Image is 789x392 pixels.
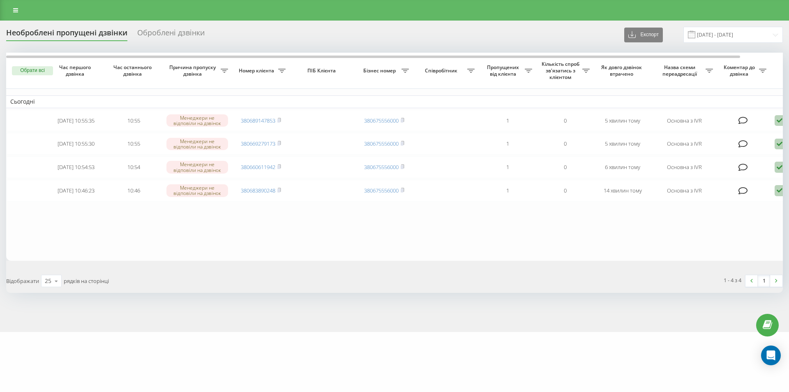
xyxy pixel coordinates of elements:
[721,64,759,77] span: Коментар до дзвінка
[364,117,399,124] a: 380675556000
[297,67,348,74] span: ПІБ Клієнта
[105,156,162,178] td: 10:54
[724,276,741,284] div: 1 - 4 з 4
[47,156,105,178] td: [DATE] 10:54:53
[364,163,399,171] a: 380675556000
[536,180,594,202] td: 0
[105,110,162,132] td: 10:55
[166,64,221,77] span: Причина пропуску дзвінка
[624,28,663,42] button: Експорт
[111,64,156,77] span: Час останнього дзвінка
[651,110,717,132] td: Основна з IVR
[105,180,162,202] td: 10:46
[166,138,228,150] div: Менеджери не відповіли на дзвінок
[166,161,228,173] div: Менеджери не відповіли на дзвінок
[651,133,717,155] td: Основна з IVR
[651,180,717,202] td: Основна з IVR
[479,133,536,155] td: 1
[417,67,467,74] span: Співробітник
[241,187,275,194] a: 380683890248
[137,28,205,41] div: Оброблені дзвінки
[241,163,275,171] a: 380660611942
[12,66,53,75] button: Обрати всі
[47,180,105,202] td: [DATE] 10:46:23
[47,133,105,155] td: [DATE] 10:55:30
[483,64,525,77] span: Пропущених від клієнта
[241,117,275,124] a: 380689147853
[364,140,399,147] a: 380675556000
[655,64,706,77] span: Назва схеми переадресації
[236,67,278,74] span: Номер клієнта
[479,156,536,178] td: 1
[540,61,582,80] span: Кількість спроб зв'язатись з клієнтом
[47,110,105,132] td: [DATE] 10:55:35
[241,140,275,147] a: 380669279173
[364,187,399,194] a: 380675556000
[594,156,651,178] td: 6 хвилин тому
[594,110,651,132] td: 5 хвилин тому
[479,180,536,202] td: 1
[761,346,781,365] div: Open Intercom Messenger
[6,28,127,41] div: Необроблені пропущені дзвінки
[536,156,594,178] td: 0
[360,67,401,74] span: Бізнес номер
[594,133,651,155] td: 5 хвилин тому
[166,114,228,127] div: Менеджери не відповіли на дзвінок
[536,133,594,155] td: 0
[651,156,717,178] td: Основна з IVR
[6,277,39,285] span: Відображати
[600,64,645,77] span: Як довго дзвінок втрачено
[105,133,162,155] td: 10:55
[64,277,109,285] span: рядків на сторінці
[166,184,228,197] div: Менеджери не відповіли на дзвінок
[594,180,651,202] td: 14 хвилин тому
[536,110,594,132] td: 0
[758,275,770,287] a: 1
[54,64,98,77] span: Час першого дзвінка
[45,277,51,285] div: 25
[479,110,536,132] td: 1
